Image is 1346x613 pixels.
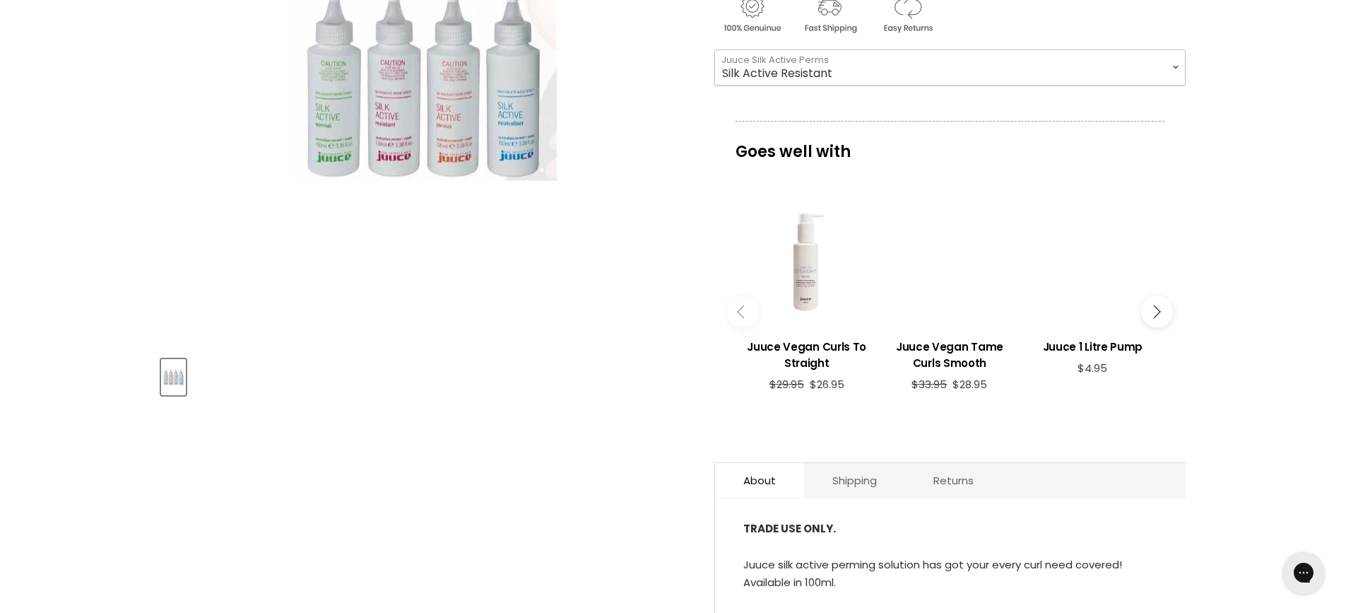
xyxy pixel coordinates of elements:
span: $26.95 [810,377,844,392]
button: Juuce Silk Active Perms [161,359,186,395]
a: About [715,463,804,498]
p: Goes well with [736,121,1164,168]
span: $29.95 [769,377,804,392]
a: Shipping [804,463,905,498]
div: Juuce silk active perming solution has got your every curl need covered! [743,520,1157,574]
strong: TRADE USE ONLY. [743,521,836,536]
div: Product thumbnails [159,355,691,395]
h3: Juuce Vegan Curls To Straight [743,339,871,371]
h3: Juuce Vegan Tame Curls Smooth [885,339,1014,371]
iframe: Gorgias live chat messenger [1275,547,1332,599]
a: View product:Juuce 1 Litre Pump [1028,328,1157,362]
span: $28.95 [952,377,987,392]
span: $33.95 [911,377,947,392]
a: Returns [905,463,1002,498]
img: Juuce Silk Active Perms [163,361,184,394]
h3: Juuce 1 Litre Pump [1028,339,1157,355]
span: $4.95 [1078,361,1107,375]
a: View product:Juuce Vegan Curls To Straight [743,328,871,378]
a: View product:Juuce Vegan Tame Curls Smooth [885,328,1014,378]
div: Available in 100ml. [743,573,1157,592]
